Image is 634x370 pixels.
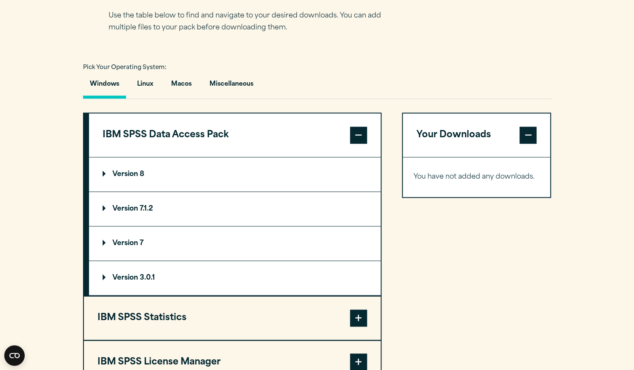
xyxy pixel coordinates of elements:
[83,74,126,98] button: Windows
[130,74,160,98] button: Linux
[103,240,143,247] p: Version 7
[89,226,381,260] summary: Version 7
[89,192,381,226] summary: Version 7.1.2
[103,171,144,178] p: Version 8
[413,171,540,183] p: You have not added any downloads.
[103,205,153,212] p: Version 7.1.2
[4,345,25,366] button: Open CMP widget
[89,157,381,295] div: IBM SPSS Data Access Pack
[89,113,381,157] button: IBM SPSS Data Access Pack
[203,74,260,98] button: Miscellaneous
[403,113,551,157] button: Your Downloads
[403,157,551,197] div: Your Downloads
[83,65,166,70] span: Pick Your Operating System:
[103,275,155,281] p: Version 3.0.1
[84,296,381,340] button: IBM SPSS Statistics
[109,10,394,35] p: Use the table below to find and navigate to your desired downloads. You can add multiple files to...
[89,261,381,295] summary: Version 3.0.1
[164,74,198,98] button: Macos
[89,157,381,191] summary: Version 8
